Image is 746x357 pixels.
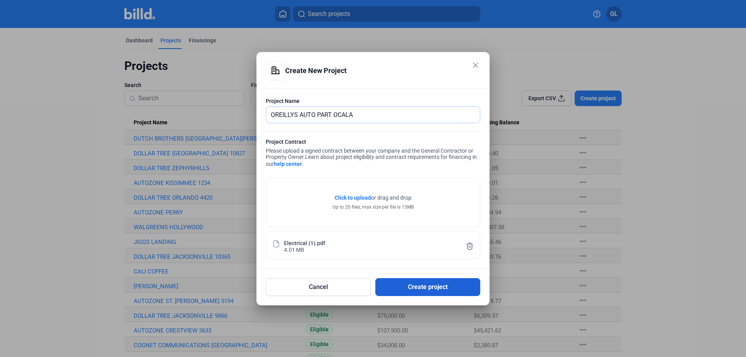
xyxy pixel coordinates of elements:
div: Electrical (1).pdf [284,239,325,246]
div: Create New Project [266,61,461,80]
div: Please upload a signed contract between your company and the General Contractor or Property Owner. [266,138,480,170]
button: Cancel [266,278,371,296]
button: Create project [375,278,480,296]
span: Click to upload [335,195,371,201]
span: Learn about project eligibility and contract requirements for financing in our . [266,154,477,167]
mat-icon: close [471,61,480,70]
div: 4.01 MB [284,246,304,253]
div: Project Name [266,97,480,105]
div: Up to 20 files, max size per file is 15MB [333,204,414,211]
span: or drag and drop [371,194,411,202]
a: help center [274,161,302,167]
div: Project Contract [266,138,480,148]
